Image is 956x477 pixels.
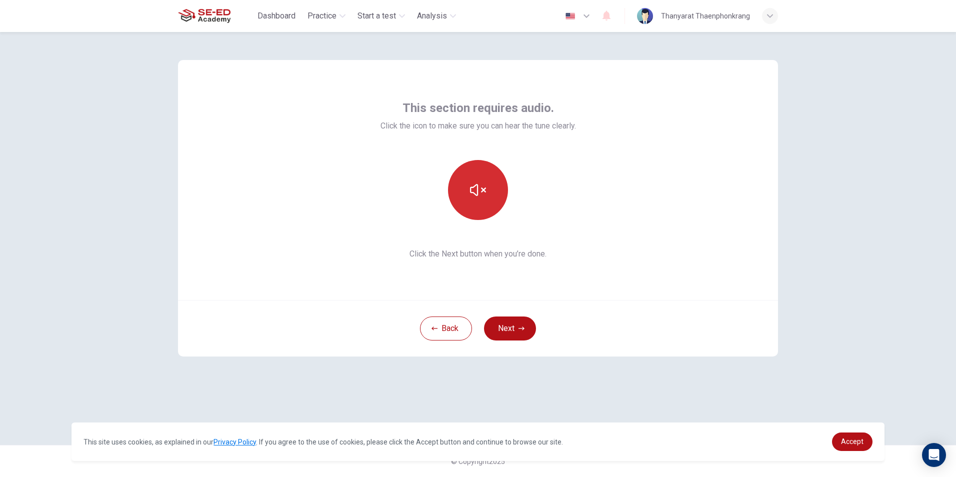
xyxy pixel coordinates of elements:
span: Click the Next button when you’re done. [380,248,576,260]
div: Thanyarat Thaenphonkrang [661,10,750,22]
span: This site uses cookies, as explained in our . If you agree to the use of cookies, please click th... [83,438,563,446]
a: Privacy Policy [213,438,256,446]
span: This section requires audio. [402,100,554,116]
img: Profile picture [637,8,653,24]
span: Click the icon to make sure you can hear the tune clearly. [380,120,576,132]
button: Next [484,316,536,340]
button: Dashboard [253,7,299,25]
span: Accept [841,437,863,445]
button: Practice [303,7,349,25]
span: Analysis [417,10,447,22]
a: SE-ED Academy logo [178,6,253,26]
button: Start a test [353,7,409,25]
div: Open Intercom Messenger [922,443,946,467]
a: dismiss cookie message [832,432,872,451]
span: Start a test [357,10,396,22]
span: © Copyright 2025 [451,457,505,465]
span: Practice [307,10,336,22]
button: Back [420,316,472,340]
img: en [564,12,576,20]
span: Dashboard [257,10,295,22]
div: cookieconsent [71,422,884,461]
img: SE-ED Academy logo [178,6,230,26]
button: Analysis [413,7,460,25]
